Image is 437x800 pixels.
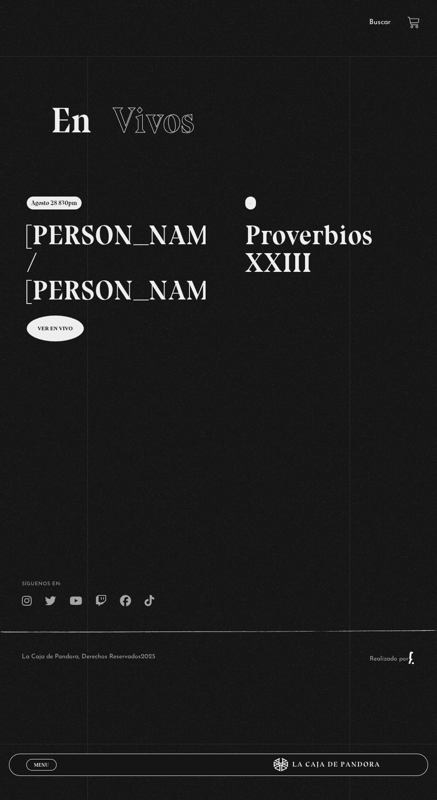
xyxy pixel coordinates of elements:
span: Vivos [113,99,194,142]
a: Realizado por [370,656,415,662]
h2: En [51,103,387,138]
p: La Caja de Pandora, Derechos Reservados 2025 [22,651,155,665]
a: Buscar [369,19,391,26]
a: View your shopping cart [408,16,420,29]
h4: SÍguenos en: [22,582,415,587]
